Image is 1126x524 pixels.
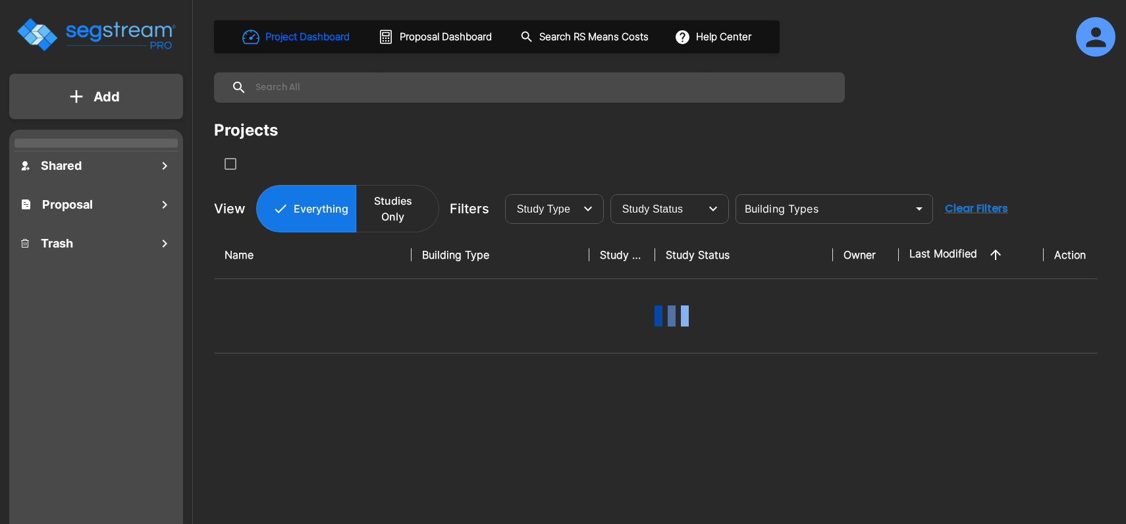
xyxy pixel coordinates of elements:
[237,22,357,51] button: Project Dashboard
[539,30,649,45] h1: Search RS Means Costs
[450,199,489,219] p: Filters
[217,151,244,177] button: SelectAll
[294,201,348,217] p: Everything
[42,196,93,213] h1: Proposal
[672,24,757,49] button: Help Center
[15,16,176,53] img: Logo
[373,23,499,51] button: Proposal Dashboard
[517,203,570,215] span: Study Type
[739,199,907,218] input: Building Types
[265,30,350,45] h1: Project Dashboard
[655,231,833,279] th: Study Status
[589,231,655,279] th: Study Type
[508,190,575,227] div: Select
[622,203,684,215] span: Study Status
[214,118,278,142] div: Projects
[247,72,838,103] input: Search All
[214,231,412,279] th: Name
[41,234,73,252] h1: Trash
[41,157,82,174] h1: Shared
[645,290,698,342] img: Loading
[910,199,928,218] button: Open
[9,78,183,116] button: Add
[940,196,1013,222] button: Clear Filters
[256,185,356,232] button: Everything
[214,199,246,219] p: View
[515,24,656,50] button: Search RS Means Costs
[94,87,120,107] p: Add
[256,185,439,232] div: Platform
[356,185,439,232] button: Studies Only
[613,190,700,227] div: Select
[363,193,423,224] p: Studies Only
[412,231,589,279] th: Building Type
[400,30,492,45] h1: Proposal Dashboard
[833,231,899,279] th: Owner
[899,231,1044,279] th: Last Modified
